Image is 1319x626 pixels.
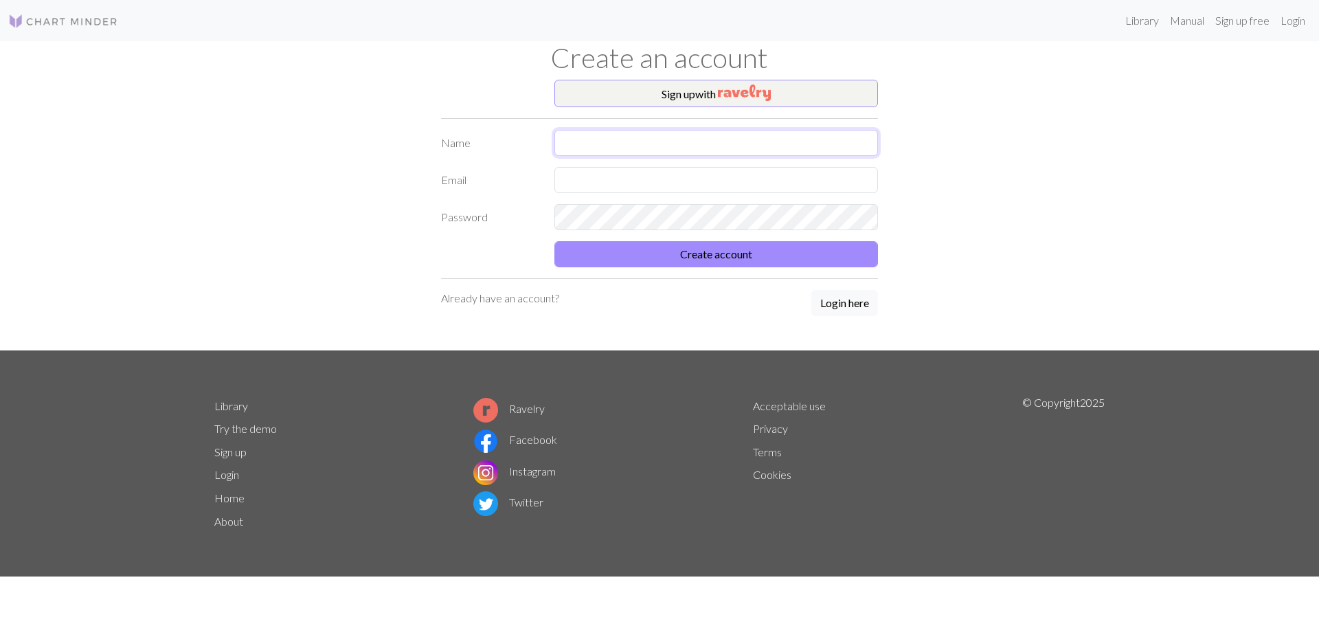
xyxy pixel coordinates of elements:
button: Create account [554,241,878,267]
a: Facebook [473,433,557,446]
a: Library [1120,7,1164,34]
a: Manual [1164,7,1210,34]
a: Acceptable use [753,399,826,412]
a: Library [214,399,248,412]
label: Password [433,204,546,230]
a: Ravelry [473,402,545,415]
img: Ravelry logo [473,398,498,423]
a: About [214,515,243,528]
p: Already have an account? [441,290,559,306]
img: Facebook logo [473,429,498,454]
a: Cookies [753,468,791,481]
a: Twitter [473,495,543,508]
img: Twitter logo [473,491,498,516]
img: Ravelry [718,85,771,101]
button: Sign upwith [554,80,878,107]
a: Home [214,491,245,504]
label: Email [433,167,546,193]
label: Name [433,130,546,156]
a: Login [214,468,239,481]
a: Instagram [473,465,556,478]
a: Privacy [753,422,788,435]
p: © Copyright 2025 [1022,394,1105,533]
h1: Create an account [206,41,1113,74]
a: Sign up free [1210,7,1275,34]
a: Sign up [214,445,247,458]
a: Login here [811,290,878,317]
button: Login here [811,290,878,316]
a: Terms [753,445,782,458]
a: Login [1275,7,1311,34]
img: Logo [8,13,118,30]
img: Instagram logo [473,460,498,485]
a: Try the demo [214,422,277,435]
